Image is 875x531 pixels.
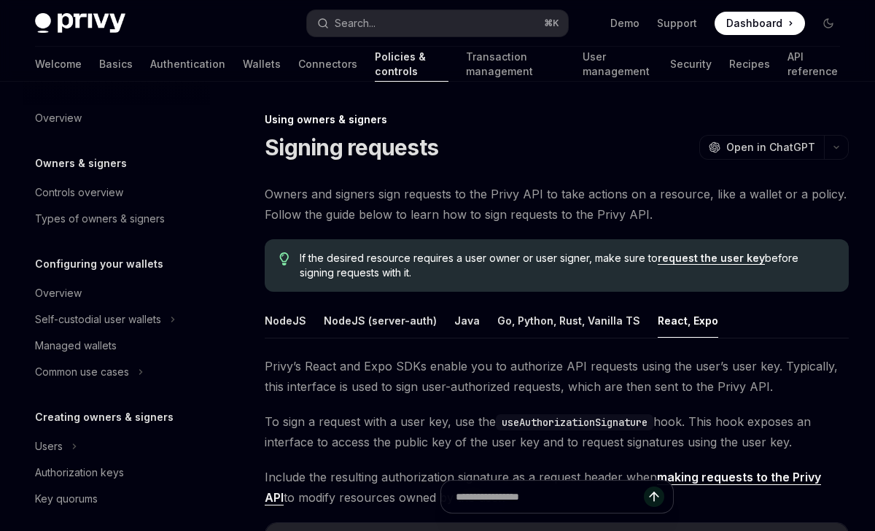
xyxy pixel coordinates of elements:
[726,140,815,155] span: Open in ChatGPT
[35,184,123,201] div: Controls overview
[23,179,210,206] a: Controls overview
[454,303,480,338] button: Java
[583,47,653,82] a: User management
[23,359,210,385] button: Common use cases
[699,135,824,160] button: Open in ChatGPT
[657,16,697,31] a: Support
[456,481,644,513] input: Ask a question...
[35,490,98,508] div: Key quorums
[23,433,210,460] button: Users
[265,112,849,127] div: Using owners & signers
[23,486,210,512] a: Key quorums
[817,12,840,35] button: Toggle dark mode
[265,303,306,338] button: NodeJS
[35,337,117,354] div: Managed wallets
[265,411,849,452] span: To sign a request with a user key, use the hook. This hook exposes an interface to access the pub...
[496,414,653,430] code: useAuthorizationSignature
[265,134,438,160] h1: Signing requests
[544,18,559,29] span: ⌘ K
[243,47,281,82] a: Wallets
[35,408,174,426] h5: Creating owners & signers
[300,251,834,280] span: If the desired resource requires a user owner or user signer, make sure to before signing request...
[466,47,565,82] a: Transaction management
[265,184,849,225] span: Owners and signers sign requests to the Privy API to take actions on a resource, like a wallet or...
[35,284,82,302] div: Overview
[35,438,63,455] div: Users
[35,155,127,172] h5: Owners & signers
[23,306,210,333] button: Self-custodial user wallets
[658,252,765,265] a: request the user key
[23,280,210,306] a: Overview
[787,47,840,82] a: API reference
[99,47,133,82] a: Basics
[35,363,129,381] div: Common use cases
[375,47,448,82] a: Policies & controls
[265,356,849,397] span: Privy’s React and Expo SDKs enable you to authorize API requests using the user’s user key. Typic...
[658,303,718,338] button: React, Expo
[335,15,376,32] div: Search...
[497,303,640,338] button: Go, Python, Rust, Vanilla TS
[23,333,210,359] a: Managed wallets
[35,210,165,228] div: Types of owners & signers
[265,467,849,508] span: Include the resulting authorization signature as a request header when to modify resources owned ...
[23,206,210,232] a: Types of owners & signers
[35,464,124,481] div: Authorization keys
[670,47,712,82] a: Security
[35,13,125,34] img: dark logo
[35,109,82,127] div: Overview
[324,303,437,338] button: NodeJS (server-auth)
[307,10,567,36] button: Search...⌘K
[35,47,82,82] a: Welcome
[610,16,639,31] a: Demo
[726,16,782,31] span: Dashboard
[35,311,161,328] div: Self-custodial user wallets
[715,12,805,35] a: Dashboard
[644,487,664,507] button: Send message
[298,47,357,82] a: Connectors
[23,460,210,486] a: Authorization keys
[150,47,225,82] a: Authentication
[279,252,289,265] svg: Tip
[729,47,770,82] a: Recipes
[23,105,210,131] a: Overview
[35,255,163,273] h5: Configuring your wallets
